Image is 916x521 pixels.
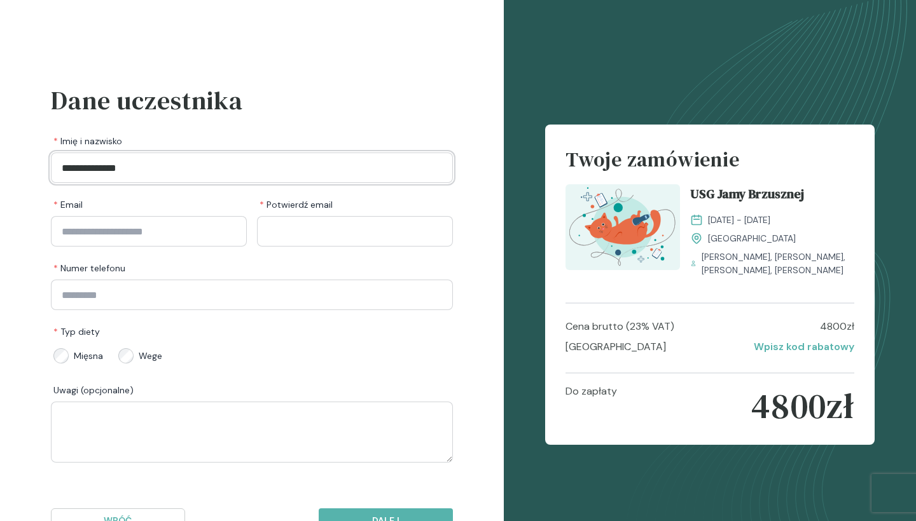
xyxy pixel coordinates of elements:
[751,384,854,428] p: 4800 zł
[690,184,804,208] span: USG Jamy Brzusznej
[820,319,854,334] p: 4800 zł
[53,198,83,211] span: Email
[118,348,134,363] input: Wege
[51,81,453,119] h3: Dane uczestnika
[53,348,69,363] input: Mięsna
[566,339,666,355] p: [GEOGRAPHIC_DATA]
[51,216,247,247] input: Email
[702,250,854,277] span: [PERSON_NAME], [PERSON_NAME], [PERSON_NAME], [PERSON_NAME]
[53,325,100,338] span: Typ diety
[708,232,796,245] span: [GEOGRAPHIC_DATA]
[566,384,617,428] p: Do zapłaty
[260,198,333,211] span: Potwierdź email
[566,184,680,270] img: ZpbG_h5LeNNTxNnP_USG_JB_T.svg
[53,262,125,274] span: Numer telefonu
[566,319,674,334] p: Cena brutto (23% VAT)
[51,152,453,183] input: Imię i nazwisko
[754,339,854,355] p: Wpisz kod rabatowy
[74,349,103,362] span: Mięsna
[257,216,453,247] input: Potwierdź email
[53,135,122,147] span: Imię i nazwisko
[139,349,162,362] span: Wege
[690,184,854,208] a: USG Jamy Brzusznej
[53,384,134,396] span: Uwagi (opcjonalne)
[708,213,770,227] span: [DATE] - [DATE]
[51,280,453,310] input: Numer telefonu
[566,145,854,184] h4: Twoje zamówienie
